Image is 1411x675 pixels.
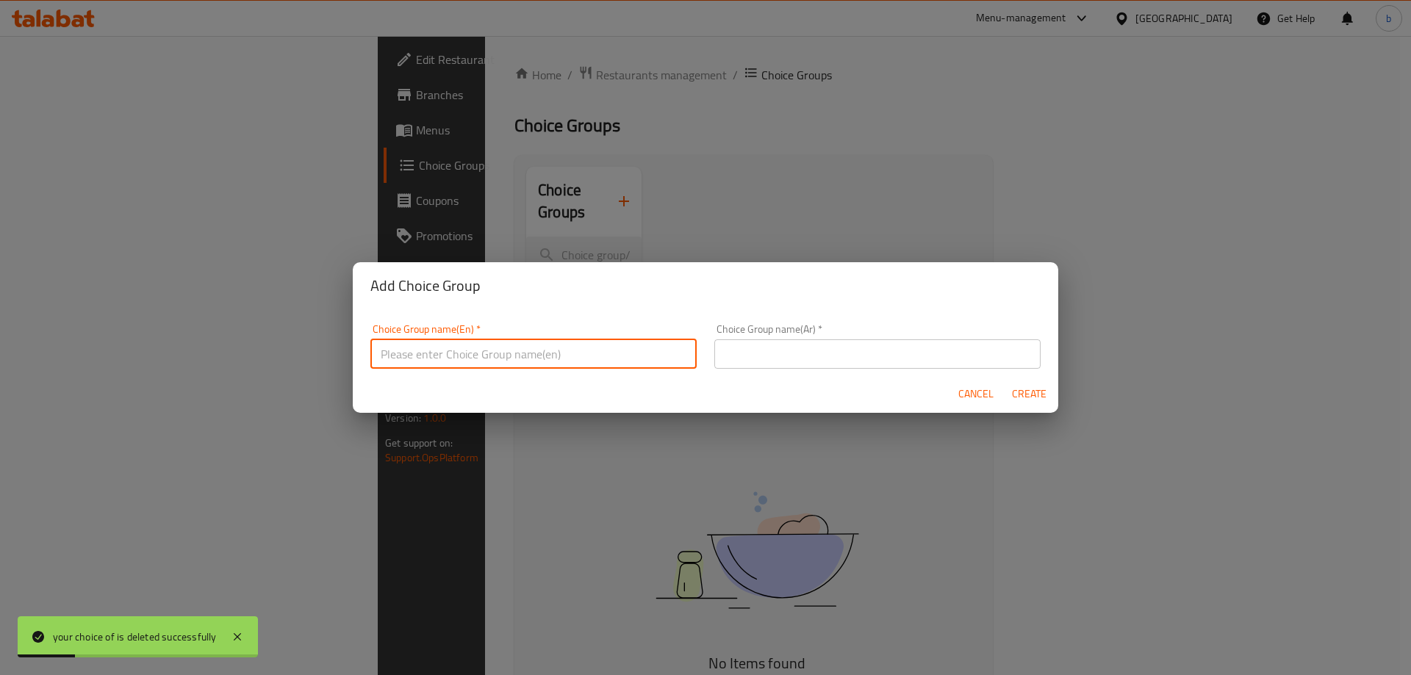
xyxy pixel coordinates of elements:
span: Create [1011,385,1046,403]
div: your choice of is deleted successfully [53,629,217,645]
button: Cancel [952,380,999,408]
button: Create [1005,380,1052,408]
input: Please enter Choice Group name(en) [370,339,697,369]
span: Cancel [958,385,994,403]
h2: Add Choice Group [370,274,1041,297]
input: Please enter Choice Group name(ar) [714,339,1041,369]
